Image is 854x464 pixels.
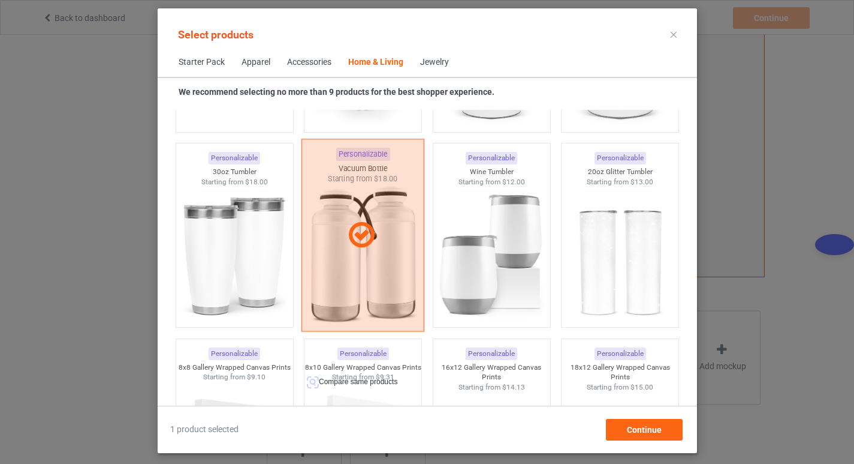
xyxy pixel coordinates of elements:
div: 16x12 Gallery Wrapped Canvas Prints [433,363,550,382]
div: Wine Tumbler [433,167,550,177]
div: Personalizable [594,348,645,360]
div: Jewelry [420,56,449,68]
div: 18x12 Gallery Wrapped Canvas Prints [562,363,678,382]
div: Personalizable [466,152,517,164]
div: Starting from [433,177,550,187]
span: Select products [178,28,254,41]
img: regular.jpg [180,187,288,321]
div: 8x10 Gallery Wrapped Canvas Prints [304,363,421,373]
div: Personalizable [209,152,260,164]
div: Personalizable [209,348,260,360]
div: 20oz Glitter Tumbler [562,167,678,177]
div: Personalizable [466,348,517,360]
img: Sc04c7ecdac3c49e6a1b19c987a4e3931O.png [397,376,401,382]
div: Starting from [562,177,678,187]
span: $15.00 [630,383,653,391]
img: regular.jpg [566,187,674,321]
div: Starting from [176,372,292,382]
div: 8x8 Gallery Wrapped Canvas Prints [176,363,292,373]
span: $18.00 [245,178,267,186]
div: Home & Living [348,56,403,68]
span: 1 product selected [170,424,239,436]
span: $13.00 [630,178,653,186]
span: Starter Pack [170,48,233,77]
strong: We recommend selecting no more than 9 products for the best shopper experience. [179,87,494,97]
div: Apparel [242,56,270,68]
span: $12.00 [502,178,524,186]
div: Continue [605,419,682,441]
div: Starting from [433,382,550,393]
div: Personalizable [594,152,645,164]
div: Starting from [176,177,292,187]
div: Personalizable [337,348,388,360]
span: $9.31 [375,373,394,381]
div: 30oz Tumbler [176,167,292,177]
span: $14.13 [502,383,524,391]
div: Starting from [304,372,421,382]
div: Accessories [287,56,331,68]
span: $9.10 [247,373,265,381]
span: Continue [626,425,661,435]
span: Compare same products [319,376,397,388]
div: Starting from [562,382,678,393]
img: regular.jpg [437,187,545,321]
